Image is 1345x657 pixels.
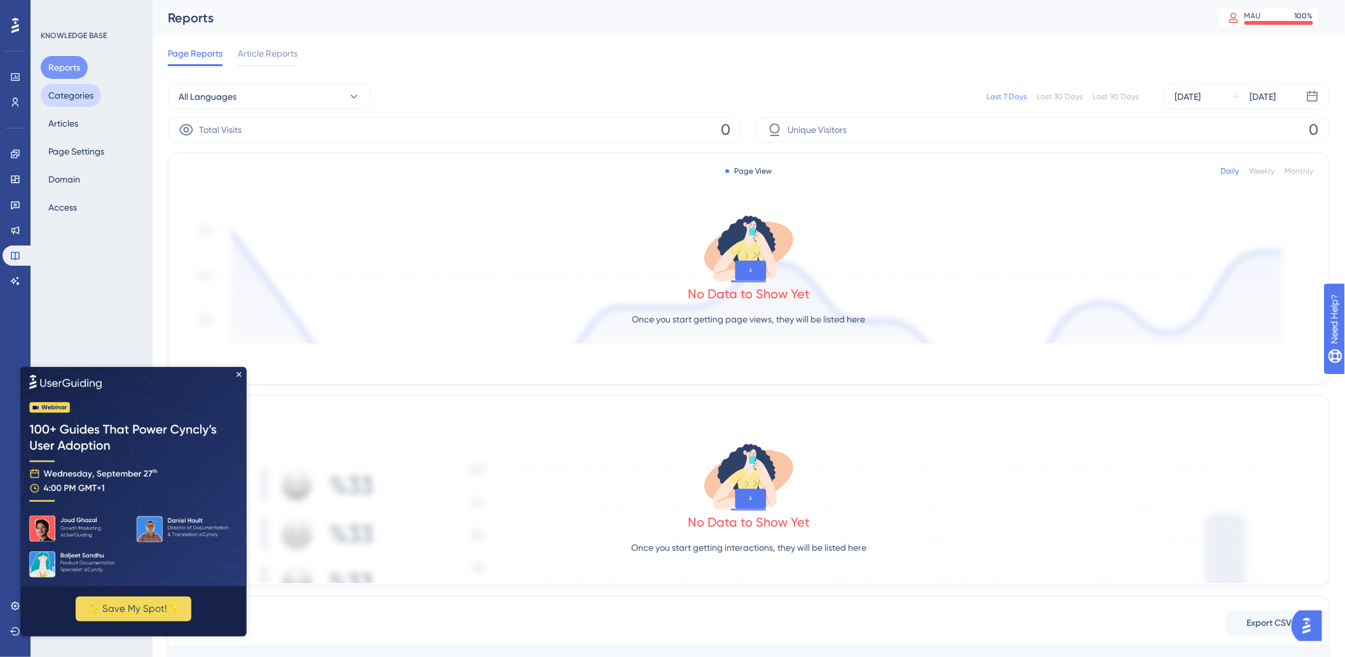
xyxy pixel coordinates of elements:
div: [DATE] [1175,89,1201,104]
span: All Languages [179,89,236,104]
button: Categories [41,84,101,107]
span: Unique Visitors [788,122,847,137]
div: No Data to Show Yet [688,513,810,531]
div: Reports [168,9,1186,27]
div: 100 % [1295,11,1313,21]
button: Access [41,196,85,219]
div: Last 7 Days [987,92,1027,102]
span: Article Reports [238,46,297,61]
div: Last 30 Days [1037,92,1083,102]
span: 0 [721,120,730,140]
div: [DATE] [1250,89,1276,104]
button: Articles [41,112,86,135]
div: Page View [726,166,772,176]
span: Need Help? [30,3,79,18]
div: Last 90 Days [1093,92,1139,102]
div: MAU [1245,11,1261,21]
div: Reactions [184,406,1314,421]
span: Page Reports [168,46,222,61]
div: Close Preview [216,5,221,10]
button: Domain [41,168,88,191]
p: Once you start getting page views, they will be listed here [632,312,866,327]
button: Export CSV [1226,611,1314,636]
span: 0 [1309,120,1319,140]
button: Reports [41,56,88,79]
button: ✨ Save My Spot!✨ [55,230,171,254]
p: Once you start getting interactions, they will be listed here [631,540,866,555]
button: Page Settings [41,140,112,163]
span: Export CSV [1247,616,1292,631]
div: Daily [1221,166,1239,176]
iframe: UserGuiding AI Assistant Launcher [1292,607,1330,645]
div: KNOWLEDGE BASE [41,31,107,41]
span: Total Visits [199,122,242,137]
div: No Data to Show Yet [688,285,810,303]
div: Monthly [1285,166,1314,176]
button: All Languages [168,84,371,109]
div: Weekly [1250,166,1275,176]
